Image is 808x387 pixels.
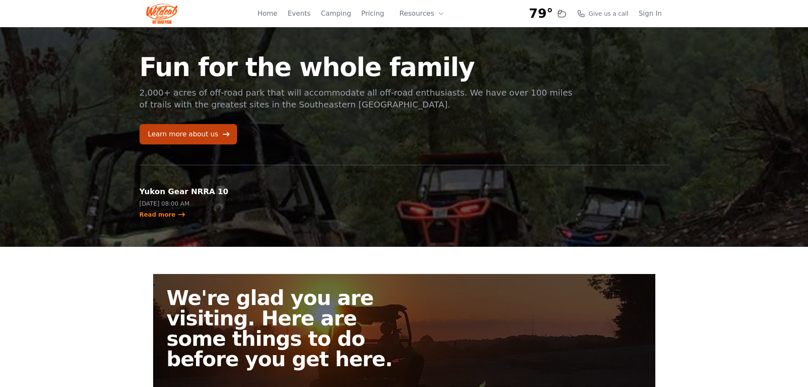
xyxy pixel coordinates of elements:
[589,9,629,18] span: Give us a call
[146,3,178,24] img: Wildcat Logo
[394,5,450,22] button: Resources
[140,199,262,208] p: [DATE] 08:00 AM
[140,210,186,219] a: Read more
[167,288,411,369] h2: We're glad you are visiting. Here are some things to do before you get here.
[529,6,553,21] span: 79°
[140,54,574,80] h1: Fun for the whole family
[140,124,237,144] a: Learn more about us
[361,8,384,19] a: Pricing
[639,8,662,19] a: Sign In
[577,9,629,18] a: Give us a call
[321,8,351,19] a: Camping
[140,87,574,110] p: 2,000+ acres of off-road park that will accommodate all off-road enthusiasts. We have over 100 mi...
[140,186,262,198] h2: Yukon Gear NRRA 10
[257,8,277,19] a: Home
[288,8,310,19] a: Events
